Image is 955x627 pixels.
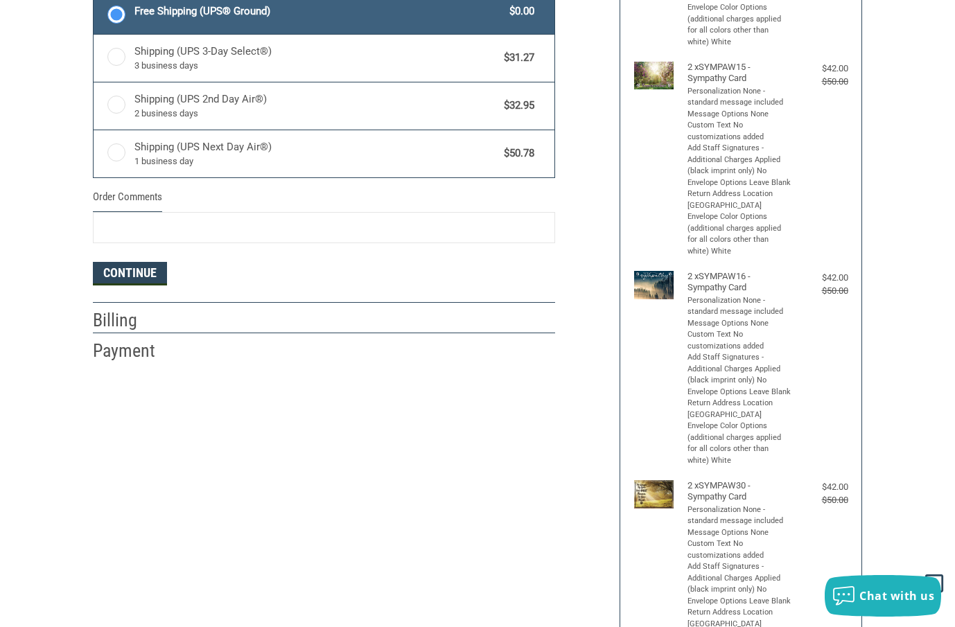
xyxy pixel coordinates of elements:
span: Chat with us [859,588,934,603]
li: Envelope Options Leave Blank [687,387,791,398]
span: $32.95 [497,98,534,114]
li: Return Address Location [GEOGRAPHIC_DATA] [687,398,791,421]
span: Shipping (UPS 2nd Day Air®) [134,91,498,121]
li: Message Options None [687,318,791,330]
span: 2 business days [134,107,498,121]
h2: Billing [93,309,174,332]
span: Free Shipping (UPS® Ground) [134,3,503,19]
button: Chat with us [825,575,941,617]
div: $42.00 [794,62,848,76]
li: Envelope Options Leave Blank [687,596,791,608]
li: Message Options None [687,527,791,539]
li: Envelope Color Options (additional charges applied for all colors other than white) White [687,2,791,48]
li: Custom Text No customizations added [687,329,791,352]
span: $0.00 [502,3,534,19]
h2: Payment [93,339,174,362]
li: Add Staff Signatures - Additional Charges Applied (black imprint only) No [687,561,791,596]
button: Continue [93,262,167,285]
div: $50.00 [794,493,848,507]
span: Shipping (UPS Next Day Air®) [134,139,498,168]
li: Custom Text No customizations added [687,120,791,143]
span: $31.27 [497,50,534,66]
span: 1 business day [134,154,498,168]
li: Add Staff Signatures - Additional Charges Applied (black imprint only) No [687,352,791,387]
li: Personalization None - standard message included [687,295,791,318]
span: Shipping (UPS 3-Day Select®) [134,44,498,73]
li: Custom Text No customizations added [687,538,791,561]
li: Personalization None - standard message included [687,86,791,109]
div: $42.00 [794,480,848,494]
h4: 2 x SYMPAW15 - Sympathy Card [687,62,791,85]
div: $50.00 [794,284,848,298]
span: 3 business days [134,59,498,73]
div: $50.00 [794,75,848,89]
h4: 2 x SYMPAW16 - Sympathy Card [687,271,791,294]
li: Personalization None - standard message included [687,504,791,527]
div: $42.00 [794,271,848,285]
li: Return Address Location [GEOGRAPHIC_DATA] [687,188,791,211]
li: Message Options None [687,109,791,121]
li: Add Staff Signatures - Additional Charges Applied (black imprint only) No [687,143,791,177]
li: Envelope Color Options (additional charges applied for all colors other than white) White [687,211,791,257]
li: Envelope Options Leave Blank [687,177,791,189]
span: $50.78 [497,145,534,161]
legend: Order Comments [93,189,162,212]
li: Envelope Color Options (additional charges applied for all colors other than white) White [687,421,791,466]
h4: 2 x SYMPAW30 - Sympathy Card [687,480,791,503]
